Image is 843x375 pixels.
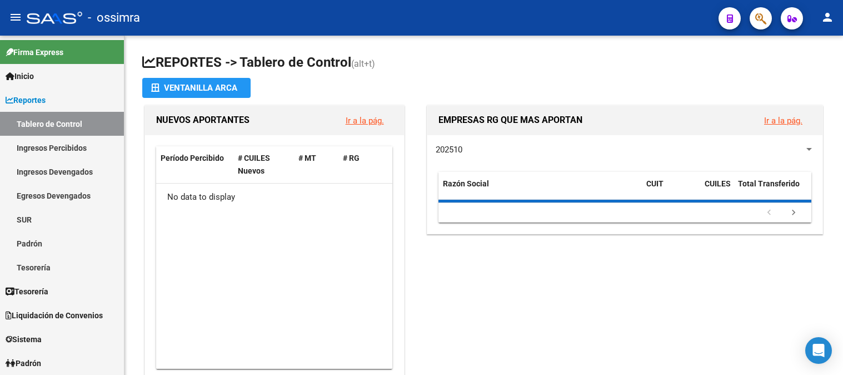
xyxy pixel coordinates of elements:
span: Período Percibido [161,154,224,162]
span: Liquidación de Convenios [6,309,103,322]
span: # RG [343,154,360,162]
datatable-header-cell: # RG [338,146,383,183]
span: - ossimra [88,6,140,30]
span: # MT [298,154,316,162]
h1: REPORTES -> Tablero de Control [142,53,825,73]
datatable-header-cell: CUIT [642,172,700,209]
button: Ventanilla ARCA [142,78,251,98]
span: 202510 [436,145,462,155]
div: No data to display [156,184,392,211]
mat-icon: menu [9,11,22,24]
datatable-header-cell: # CUILES Nuevos [233,146,294,183]
span: NUEVOS APORTANTES [156,115,250,125]
button: Ir a la pág. [755,110,811,131]
span: Total Transferido [738,179,800,188]
a: go to next page [783,207,804,219]
span: CUILES [705,179,731,188]
button: Ir a la pág. [337,110,393,131]
span: Inicio [6,70,34,82]
span: # CUILES Nuevos [238,154,270,175]
a: go to previous page [759,207,780,219]
span: EMPRESAS RG QUE MAS APORTAN [438,115,582,125]
datatable-header-cell: Período Percibido [156,146,233,183]
datatable-header-cell: Razón Social [438,172,642,209]
a: Ir a la pág. [346,116,384,126]
span: Razón Social [443,179,489,188]
div: Open Intercom Messenger [805,337,832,364]
span: CUIT [646,179,664,188]
span: Tesorería [6,285,48,298]
span: Padrón [6,357,41,369]
a: Ir a la pág. [764,116,802,126]
span: Reportes [6,94,46,106]
span: Firma Express [6,46,63,58]
datatable-header-cell: Total Transferido [734,172,811,209]
mat-icon: person [821,11,834,24]
span: Sistema [6,333,42,346]
datatable-header-cell: # MT [294,146,338,183]
span: (alt+t) [351,58,375,69]
datatable-header-cell: CUILES [700,172,734,209]
div: Ventanilla ARCA [151,78,242,98]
